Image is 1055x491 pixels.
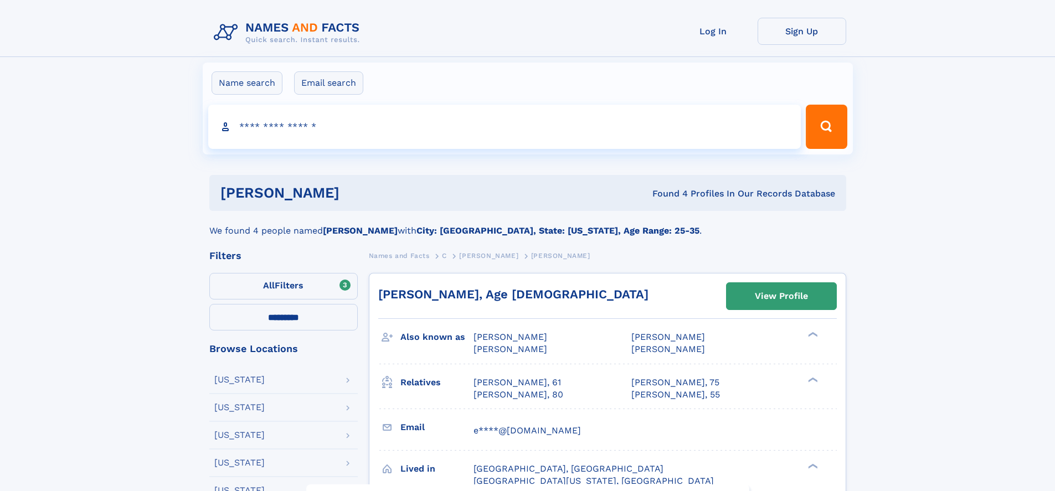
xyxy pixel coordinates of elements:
[209,251,358,261] div: Filters
[369,249,430,262] a: Names and Facts
[631,389,720,401] a: [PERSON_NAME], 55
[474,376,561,389] a: [PERSON_NAME], 61
[378,287,649,301] a: [PERSON_NAME], Age [DEMOGRAPHIC_DATA]
[474,476,714,486] span: [GEOGRAPHIC_DATA][US_STATE], [GEOGRAPHIC_DATA]
[474,344,547,354] span: [PERSON_NAME]
[805,462,819,469] div: ❯
[474,463,663,474] span: [GEOGRAPHIC_DATA], [GEOGRAPHIC_DATA]
[631,332,705,342] span: [PERSON_NAME]
[631,376,719,389] a: [PERSON_NAME], 75
[669,18,758,45] a: Log In
[400,459,474,478] h3: Lived in
[442,249,447,262] a: C
[496,188,835,200] div: Found 4 Profiles In Our Records Database
[474,332,547,342] span: [PERSON_NAME]
[294,71,363,95] label: Email search
[208,105,801,149] input: search input
[209,344,358,354] div: Browse Locations
[474,389,563,401] a: [PERSON_NAME], 80
[400,328,474,347] h3: Also known as
[214,431,265,440] div: [US_STATE]
[758,18,846,45] a: Sign Up
[220,186,496,200] h1: [PERSON_NAME]
[214,403,265,412] div: [US_STATE]
[323,225,398,236] b: [PERSON_NAME]
[531,252,590,260] span: [PERSON_NAME]
[805,331,819,338] div: ❯
[459,249,518,262] a: [PERSON_NAME]
[209,18,369,48] img: Logo Names and Facts
[459,252,518,260] span: [PERSON_NAME]
[209,273,358,299] label: Filters
[400,373,474,392] h3: Relatives
[209,211,846,237] div: We found 4 people named with .
[416,225,699,236] b: City: [GEOGRAPHIC_DATA], State: [US_STATE], Age Range: 25-35
[631,344,705,354] span: [PERSON_NAME]
[805,376,819,383] div: ❯
[214,375,265,384] div: [US_STATE]
[212,71,282,95] label: Name search
[727,283,836,309] a: View Profile
[442,252,447,260] span: C
[806,105,847,149] button: Search Button
[263,280,275,291] span: All
[400,418,474,437] h3: Email
[214,458,265,467] div: [US_STATE]
[755,283,808,309] div: View Profile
